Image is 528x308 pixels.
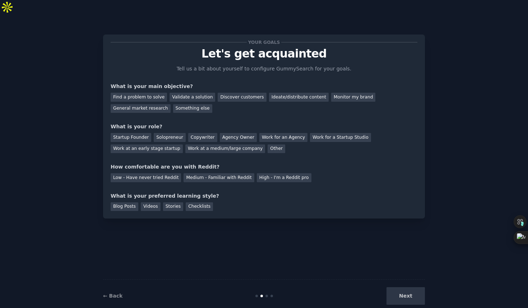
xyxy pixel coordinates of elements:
[111,144,183,153] div: Work at an early stage startup
[111,163,417,171] div: How comfortable are you with Reddit?
[218,93,266,102] div: Discover customers
[173,104,212,113] div: Something else
[259,133,307,142] div: Work for an Agency
[268,144,285,153] div: Other
[103,293,122,299] a: ← Back
[111,133,151,142] div: Startup Founder
[163,202,183,211] div: Stories
[111,192,417,200] div: What is your preferred learning style?
[220,133,257,142] div: Agency Owner
[186,202,213,211] div: Checklists
[170,93,215,102] div: Validate a solution
[111,83,417,90] div: What is your main objective?
[247,38,281,46] span: Your goals
[331,93,375,102] div: Monitor my brand
[111,173,181,182] div: Low - Have never tried Reddit
[310,133,371,142] div: Work for a Startup Studio
[188,133,217,142] div: Copywriter
[111,123,417,130] div: What is your role?
[141,202,161,211] div: Videos
[111,93,167,102] div: Find a problem to solve
[184,173,254,182] div: Medium - Familiar with Reddit
[111,104,171,113] div: General market research
[173,65,355,73] p: Tell us a bit about yourself to configure GummySearch for your goals.
[185,144,265,153] div: Work at a medium/large company
[111,202,138,211] div: Blog Posts
[269,93,329,102] div: Ideate/distribute content
[154,133,185,142] div: Solopreneur
[257,173,311,182] div: High - I'm a Reddit pro
[111,47,417,60] p: Let's get acquainted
